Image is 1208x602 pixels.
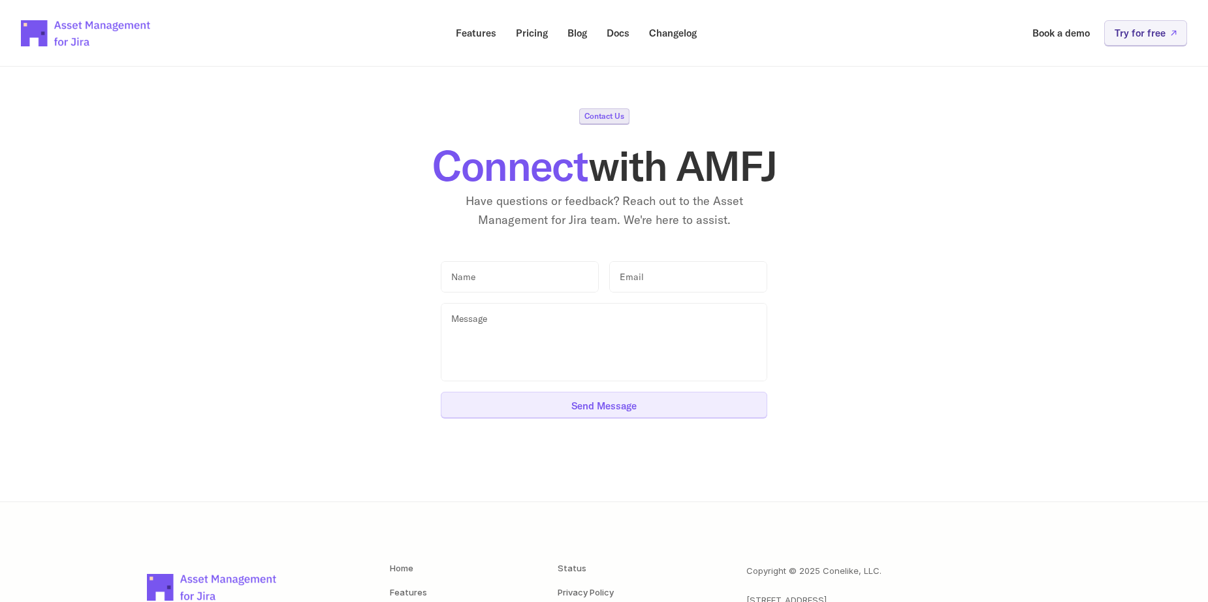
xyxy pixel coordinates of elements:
[558,587,614,597] a: Privacy Policy
[607,28,629,38] p: Docs
[597,20,639,46] a: Docs
[1023,20,1099,46] a: Book a demo
[1032,28,1090,38] p: Book a demo
[567,28,587,38] p: Blog
[432,139,588,192] span: Connect
[390,563,413,573] a: Home
[609,261,767,293] input: Email
[640,20,706,46] a: Changelog
[558,563,586,573] a: Status
[390,587,427,597] a: Features
[571,401,637,411] p: Send Message
[746,564,882,578] p: Copyright © 2025 Conelike, LLC.
[441,261,599,293] input: Name
[507,20,557,46] a: Pricing
[441,192,767,230] p: Have questions or feedback? Reach out to the Asset Management for Jira team. We're here to assist.
[649,28,697,38] p: Changelog
[1104,20,1187,46] a: Try for free
[1115,28,1166,38] p: Try for free
[558,20,596,46] a: Blog
[456,28,496,38] p: Features
[441,392,767,418] button: Send Message
[584,112,624,120] p: Contact Us
[447,20,505,46] a: Features
[343,145,865,187] h1: with AMFJ
[516,28,548,38] p: Pricing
